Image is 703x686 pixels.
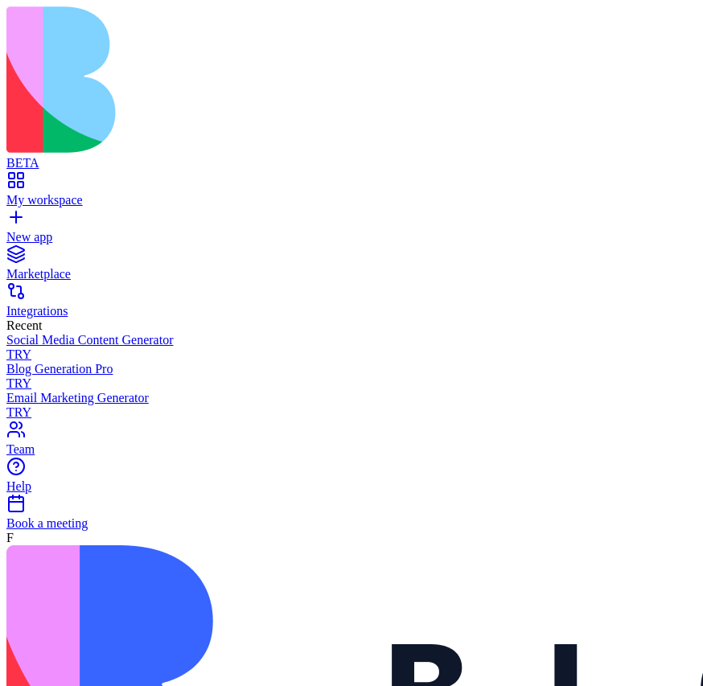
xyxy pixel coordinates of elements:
div: TRY [6,347,697,362]
span: Recent [6,318,42,332]
div: Blog Generation Pro [6,362,697,376]
a: Book a meeting [6,502,697,531]
div: TRY [6,405,697,420]
a: BETA [6,142,697,170]
a: Marketplace [6,253,697,281]
img: logo [6,6,653,153]
div: New app [6,230,697,244]
a: Help [6,465,697,494]
span: F [6,531,14,544]
div: Book a meeting [6,516,697,531]
div: Help [6,479,697,494]
a: Blog Generation ProTRY [6,362,697,391]
div: Marketplace [6,267,697,281]
a: New app [6,216,697,244]
div: My workspace [6,193,697,207]
a: Team [6,428,697,457]
div: TRY [6,376,697,391]
div: Social Media Content Generator [6,333,697,347]
div: Team [6,442,697,457]
a: Email Marketing GeneratorTRY [6,391,697,420]
a: Social Media Content GeneratorTRY [6,333,697,362]
div: Integrations [6,304,697,318]
div: BETA [6,156,697,170]
a: My workspace [6,179,697,207]
div: Email Marketing Generator [6,391,697,405]
a: Integrations [6,290,697,318]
